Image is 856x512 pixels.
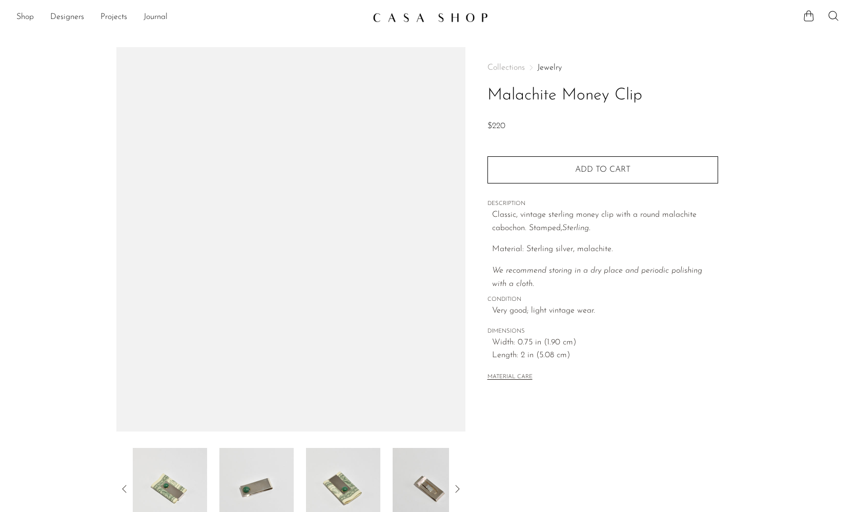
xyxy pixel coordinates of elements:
[487,64,525,72] span: Collections
[575,166,630,174] span: Add to cart
[492,349,718,362] span: Length: 2 in (5.08 cm)
[487,122,505,130] span: $220
[492,209,718,235] p: Classic, vintage sterling money clip with a round malachite cabochon. Stamped,
[492,304,718,318] span: Very good; light vintage wear.
[16,9,364,26] ul: NEW HEADER MENU
[487,156,718,183] button: Add to cart
[492,336,718,350] span: Width: 0.75 in (1.90 cm)
[492,243,718,256] p: Material: Sterling silver, malachite.
[487,199,718,209] span: DESCRIPTION
[487,295,718,304] span: CONDITION
[50,11,84,24] a: Designers
[562,224,590,232] em: Sterling.
[487,374,533,381] button: MATERIAL CARE
[16,11,34,24] a: Shop
[16,9,364,26] nav: Desktop navigation
[144,11,168,24] a: Journal
[487,64,718,72] nav: Breadcrumbs
[492,267,702,288] i: We recommend storing in a dry place and periodic polishing with a cloth.
[487,327,718,336] span: DIMENSIONS
[487,83,718,109] h1: Malachite Money Clip
[537,64,562,72] a: Jewelry
[100,11,127,24] a: Projects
